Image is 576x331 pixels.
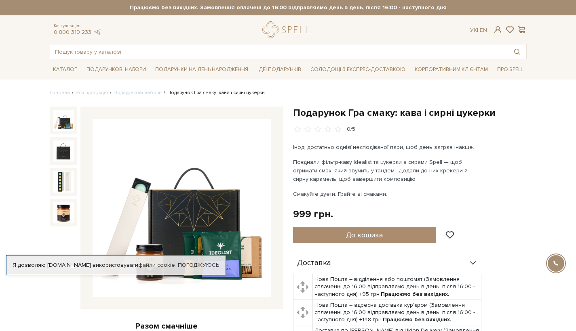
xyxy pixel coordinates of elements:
[93,29,101,36] a: telegram
[411,63,491,76] a: Корпоративним клієнтам
[152,63,251,76] a: Подарунки на День народження
[178,262,219,269] a: Погоджуюсь
[50,4,527,11] strong: Працюємо без вихідних. Замовлення оплачені до 16:00 відправляємо день в день, після 16:00 - насту...
[293,158,483,183] p: Поєднали фільтр-каву Idealist та цукерки з сирами Spell — щоб отримати смак, який звучить у танде...
[254,63,304,76] a: Ідеї подарунків
[53,110,74,131] img: Подарунок Гра смаку: кава і сирні цукерки
[312,274,481,300] td: Нова Пошта – відділення або поштомат (Замовлення сплаченні до 16:00 відправляємо день в день, піс...
[381,291,449,297] b: Працюємо без вихідних.
[50,44,508,59] input: Пошук товару у каталозі
[508,44,526,59] button: Пошук товару у каталозі
[307,63,409,76] a: Солодощі з експрес-доставкою
[53,171,74,192] img: Подарунок Гра смаку: кава і сирні цукерки
[83,63,149,76] a: Подарункові набори
[293,107,527,119] h1: Подарунок Гра смаку: кава і сирні цукерки
[162,89,265,96] li: Подарунок Гра смаку: кава і сирні цукерки
[383,316,452,323] b: Працюємо без вихідних.
[50,90,70,96] a: Головна
[262,21,313,38] a: logo
[470,27,487,34] div: Ук
[54,23,101,29] span: Консультація:
[50,63,80,76] a: Каталог
[494,63,526,76] a: Про Spell
[293,227,437,243] button: До кошика
[76,90,108,96] a: Вся продукція
[293,190,483,198] p: Смакуйте дуети. Грайте зі смаками.
[480,27,487,34] a: En
[53,202,74,223] img: Подарунок Гра смаку: кава і сирні цукерки
[346,230,383,239] span: До кошика
[293,208,333,220] div: 999 грн.
[312,300,481,325] td: Нова Пошта – адресна доставка кур'єром (Замовлення сплаченні до 16:00 відправляємо день в день, п...
[6,262,226,269] div: Я дозволяю [DOMAIN_NAME] використовувати
[293,143,483,151] p: Іноді достатньо однієї несподіваної пари, щоб день заграв інакше.
[138,262,175,268] a: файли cookie
[347,126,355,133] div: 0/5
[297,260,331,267] span: Доставка
[53,140,74,161] img: Подарунок Гра смаку: кава і сирні цукерки
[114,90,162,96] a: Подарункові набори
[93,119,271,297] img: Подарунок Гра смаку: кава і сирні цукерки
[54,29,91,36] a: 0 800 319 233
[477,27,478,34] span: |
